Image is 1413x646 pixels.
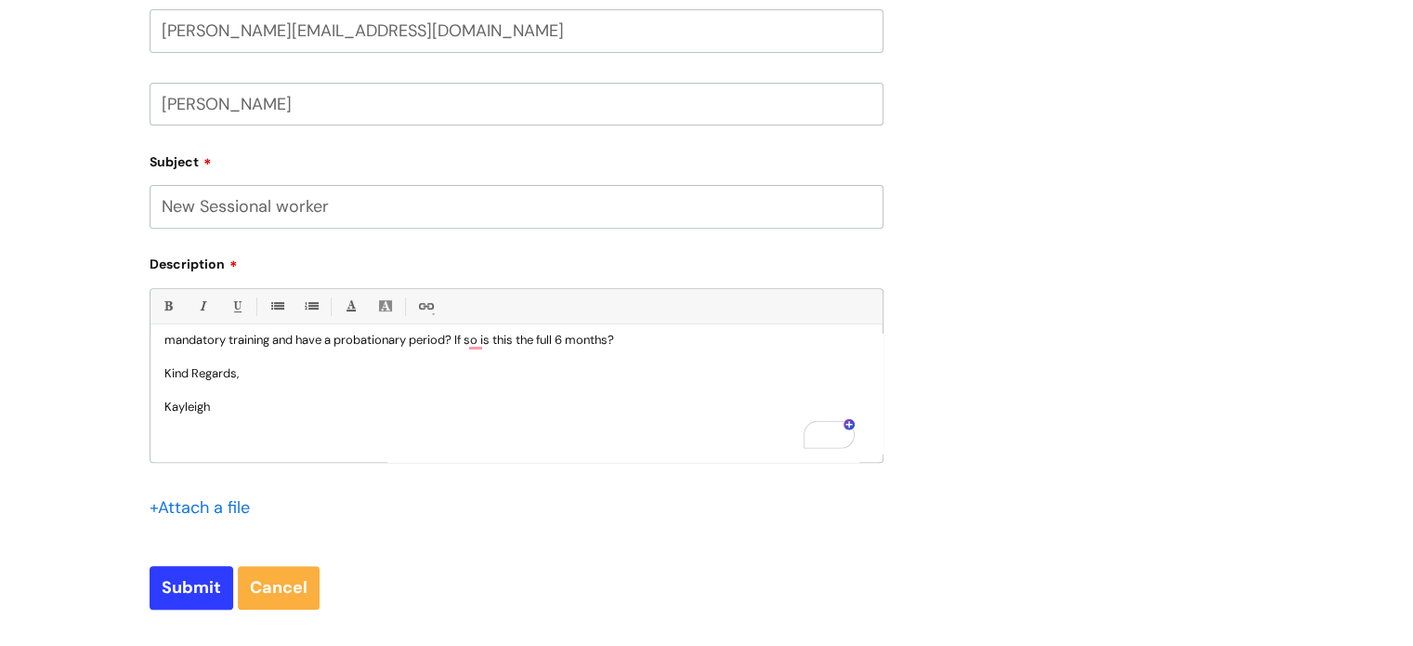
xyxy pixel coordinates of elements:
p: Kind Regards, [164,365,869,382]
a: 1. Ordered List (Ctrl-Shift-8) [299,295,322,318]
a: Font Color [339,295,362,318]
p: Kayleigh [164,399,869,415]
div: To enrich screen reader interactions, please activate Accessibility in Grammarly extension settings [150,334,883,462]
a: • Unordered List (Ctrl-Shift-7) [265,295,288,318]
a: Back Color [373,295,397,318]
input: Your Name [150,83,883,125]
input: Email [150,9,883,52]
span: + [150,496,158,519]
a: Underline(Ctrl-U) [225,295,248,318]
a: Italic (Ctrl-I) [190,295,214,318]
label: Description [150,250,883,272]
a: Link [413,295,437,318]
label: Subject [150,148,883,170]
a: Bold (Ctrl-B) [156,295,179,318]
input: Submit [150,566,233,609]
div: Attach a file [150,493,261,522]
a: Cancel [238,566,320,609]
